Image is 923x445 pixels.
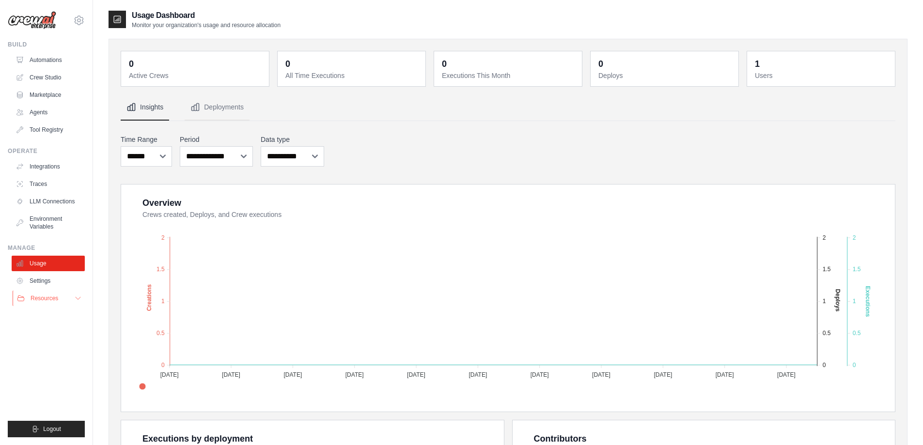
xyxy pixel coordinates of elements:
[407,371,425,378] tspan: [DATE]
[12,194,85,209] a: LLM Connections
[853,298,856,305] tspan: 1
[31,294,58,302] span: Resources
[129,71,263,80] dt: Active Crews
[716,371,734,378] tspan: [DATE]
[853,362,856,368] tspan: 0
[823,362,826,368] tspan: 0
[12,176,85,192] a: Traces
[156,266,165,273] tspan: 1.5
[834,289,841,312] text: Deploys
[13,291,86,306] button: Resources
[12,105,85,120] a: Agents
[442,71,576,80] dt: Executions This Month
[161,234,165,241] tspan: 2
[823,330,831,337] tspan: 0.5
[592,371,610,378] tspan: [DATE]
[142,196,181,210] div: Overview
[160,371,179,378] tspan: [DATE]
[132,10,281,21] h2: Usage Dashboard
[823,234,826,241] tspan: 2
[8,244,85,252] div: Manage
[823,266,831,273] tspan: 1.5
[132,21,281,29] p: Monitor your organization's usage and resource allocation
[185,94,250,121] button: Deployments
[853,266,861,273] tspan: 1.5
[8,147,85,155] div: Operate
[531,371,549,378] tspan: [DATE]
[161,298,165,305] tspan: 1
[864,286,871,317] text: Executions
[853,234,856,241] tspan: 2
[598,57,603,71] div: 0
[654,371,672,378] tspan: [DATE]
[161,362,165,368] tspan: 0
[121,94,169,121] button: Insights
[345,371,364,378] tspan: [DATE]
[853,330,861,337] tspan: 0.5
[180,135,253,144] label: Period
[283,371,302,378] tspan: [DATE]
[12,159,85,174] a: Integrations
[469,371,487,378] tspan: [DATE]
[129,57,134,71] div: 0
[8,41,85,48] div: Build
[8,421,85,437] button: Logout
[442,57,447,71] div: 0
[261,135,324,144] label: Data type
[12,87,85,103] a: Marketplace
[12,273,85,289] a: Settings
[156,330,165,337] tspan: 0.5
[12,211,85,234] a: Environment Variables
[285,57,290,71] div: 0
[755,57,760,71] div: 1
[121,135,172,144] label: Time Range
[823,298,826,305] tspan: 1
[285,71,420,80] dt: All Time Executions
[8,11,56,30] img: Logo
[146,284,153,311] text: Creations
[755,71,889,80] dt: Users
[222,371,240,378] tspan: [DATE]
[777,371,796,378] tspan: [DATE]
[12,52,85,68] a: Automations
[12,122,85,138] a: Tool Registry
[12,70,85,85] a: Crew Studio
[598,71,733,80] dt: Deploys
[121,94,895,121] nav: Tabs
[142,210,883,219] dt: Crews created, Deploys, and Crew executions
[43,425,61,433] span: Logout
[12,256,85,271] a: Usage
